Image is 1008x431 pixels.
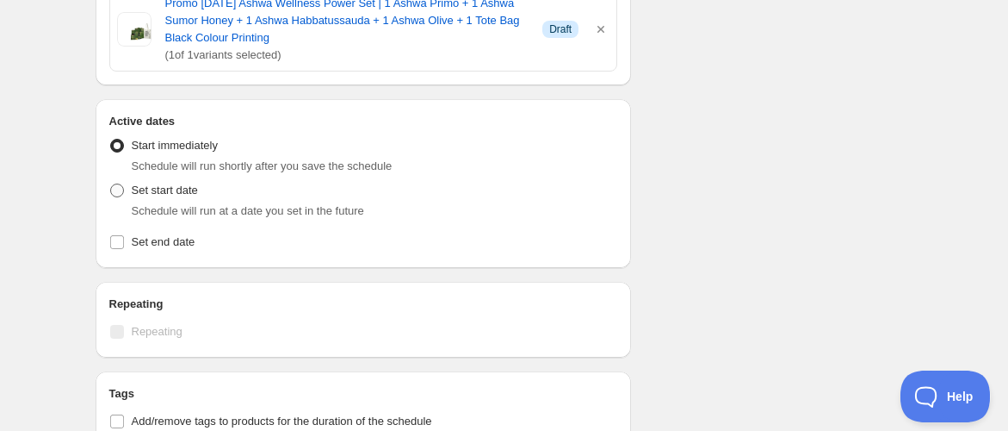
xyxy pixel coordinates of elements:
[132,415,432,428] span: Add/remove tags to products for the duration of the schedule
[132,325,182,338] span: Repeating
[900,371,991,422] iframe: Toggle Customer Support
[109,385,618,403] h2: Tags
[132,235,195,248] span: Set end date
[132,139,218,152] span: Start immediately
[132,184,198,197] span: Set start date
[549,22,572,36] span: Draft
[132,159,393,172] span: Schedule will run shortly after you save the schedule
[109,296,618,313] h2: Repeating
[165,47,529,64] span: ( 1 of 1 variants selected)
[132,204,364,217] span: Schedule will run at a date you set in the future
[109,113,618,130] h2: Active dates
